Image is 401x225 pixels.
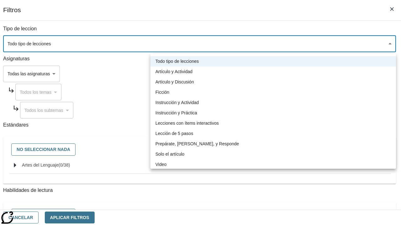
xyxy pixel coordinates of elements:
li: Todo tipo de lecciones [150,56,396,67]
li: Instrucción y Actividad [150,97,396,108]
li: Lecciones con ítems interactivos [150,118,396,128]
li: Prepárate, [PERSON_NAME], y Responde [150,139,396,149]
li: Artículo y Actividad [150,67,396,77]
li: Solo el artículo [150,149,396,159]
li: Video [150,159,396,170]
ul: Seleccione un tipo de lección [150,54,396,172]
li: Lección de 5 pasos [150,128,396,139]
li: Ficción [150,87,396,97]
li: Artículo y Discusión [150,77,396,87]
li: Instrucción y Práctica [150,108,396,118]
